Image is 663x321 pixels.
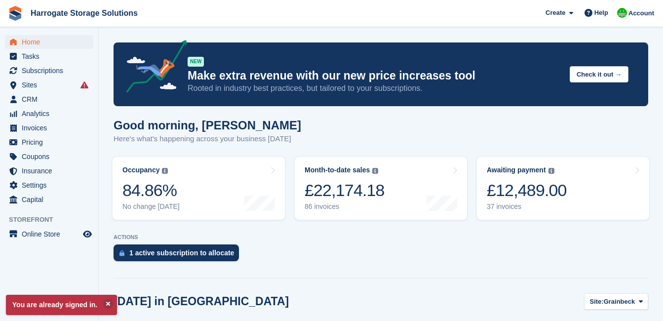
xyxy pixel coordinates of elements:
[477,157,649,220] a: Awaiting payment £12,489.00 37 invoices
[119,250,124,256] img: active_subscription_to_allocate_icon-d502201f5373d7db506a760aba3b589e785aa758c864c3986d89f69b8ff3...
[617,8,627,18] img: Lee and Michelle Depledge
[22,193,81,206] span: Capital
[22,178,81,192] span: Settings
[122,202,180,211] div: No change [DATE]
[5,35,93,49] a: menu
[22,150,81,163] span: Coupons
[372,168,378,174] img: icon-info-grey-7440780725fd019a000dd9b08b2336e03edf1995a4989e88bcd33f0948082b44.svg
[5,150,93,163] a: menu
[188,69,562,83] p: Make extra revenue with our new price increases tool
[305,180,385,201] div: £22,174.18
[305,202,385,211] div: 86 invoices
[305,166,370,174] div: Month-to-date sales
[114,244,244,266] a: 1 active subscription to allocate
[22,121,81,135] span: Invoices
[122,166,159,174] div: Occupancy
[487,180,567,201] div: £12,489.00
[5,78,93,92] a: menu
[5,135,93,149] a: menu
[80,81,88,89] i: Smart entry sync failures have occurred
[594,8,608,18] span: Help
[5,107,93,120] a: menu
[487,166,546,174] div: Awaiting payment
[6,295,117,315] p: You are already signed in.
[114,295,289,308] h2: [DATE] in [GEOGRAPHIC_DATA]
[5,92,93,106] a: menu
[548,168,554,174] img: icon-info-grey-7440780725fd019a000dd9b08b2336e03edf1995a4989e88bcd33f0948082b44.svg
[22,227,81,241] span: Online Store
[295,157,467,220] a: Month-to-date sales £22,174.18 86 invoices
[5,227,93,241] a: menu
[114,119,301,132] h1: Good morning, [PERSON_NAME]
[122,180,180,201] div: 84.86%
[129,249,234,257] div: 1 active subscription to allocate
[188,83,562,94] p: Rooted in industry best practices, but tailored to your subscriptions.
[487,202,567,211] div: 37 invoices
[5,121,93,135] a: menu
[22,135,81,149] span: Pricing
[628,8,654,18] span: Account
[22,164,81,178] span: Insurance
[5,64,93,78] a: menu
[188,57,204,67] div: NEW
[5,193,93,206] a: menu
[118,40,187,96] img: price-adjustments-announcement-icon-8257ccfd72463d97f412b2fc003d46551f7dbcb40ab6d574587a9cd5c0d94...
[5,178,93,192] a: menu
[9,215,98,225] span: Storefront
[5,49,93,63] a: menu
[604,297,635,307] span: Grainbeck
[5,164,93,178] a: menu
[546,8,565,18] span: Create
[162,168,168,174] img: icon-info-grey-7440780725fd019a000dd9b08b2336e03edf1995a4989e88bcd33f0948082b44.svg
[114,133,301,145] p: Here's what's happening across your business [DATE]
[81,228,93,240] a: Preview store
[22,107,81,120] span: Analytics
[570,66,628,82] button: Check it out →
[589,297,603,307] span: Site:
[22,64,81,78] span: Subscriptions
[22,78,81,92] span: Sites
[22,49,81,63] span: Tasks
[8,6,23,21] img: stora-icon-8386f47178a22dfd0bd8f6a31ec36ba5ce8667c1dd55bd0f319d3a0aa187defe.svg
[22,35,81,49] span: Home
[114,234,648,241] p: ACTIONS
[22,92,81,106] span: CRM
[113,157,285,220] a: Occupancy 84.86% No change [DATE]
[584,293,648,310] button: Site: Grainbeck
[27,5,142,21] a: Harrogate Storage Solutions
